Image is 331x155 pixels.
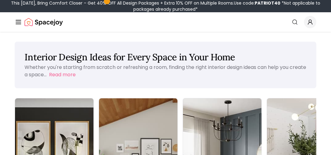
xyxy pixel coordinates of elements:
button: Read more [49,71,76,78]
img: Spacejoy Logo [25,16,63,28]
h1: Interior Design Ideas for Every Space in Your Home [25,51,306,62]
a: Spacejoy [25,16,63,28]
nav: Global [15,12,316,32]
p: Whether you're starting from scratch or refreshing a room, finding the right interior design idea... [25,64,306,78]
